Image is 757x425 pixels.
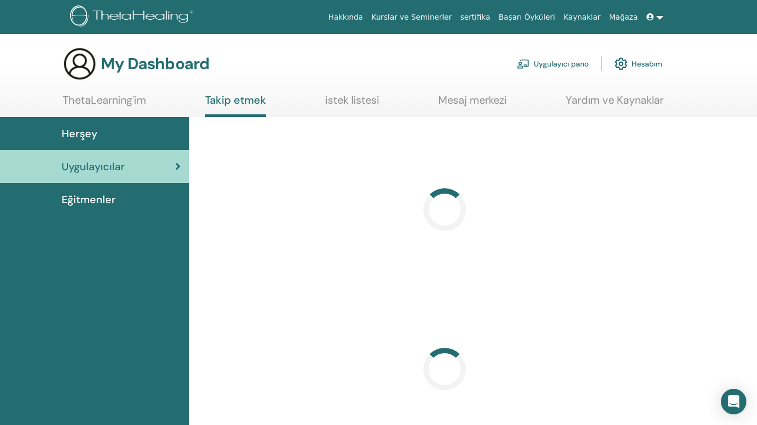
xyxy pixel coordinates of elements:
[325,94,379,114] a: istek listesi
[63,94,146,114] a: ThetaLearning'im
[495,7,559,27] a: Başarı Öyküleri
[324,7,368,27] a: Hakkında
[566,94,664,114] a: Yardım ve Kaynaklar
[438,94,507,114] a: Mesaj merkezi
[63,47,97,81] img: generic-user-icon.jpg
[721,389,746,414] div: Open Intercom Messenger
[62,191,116,207] span: Eğitmenler
[615,55,627,73] img: cog.svg
[559,7,605,27] a: Kaynaklar
[101,54,209,73] h3: My Dashboard
[456,7,494,27] a: sertifika
[517,59,530,69] img: chalkboard-teacher.svg
[517,52,589,76] a: Uygulayıcı pano
[205,94,266,117] a: Takip etmek
[62,159,125,174] span: Uygulayıcılar
[62,126,97,141] span: Herşey
[70,5,197,29] img: logo.png
[615,52,662,76] a: Hesabım
[605,7,642,27] a: Mağaza
[367,7,456,27] a: Kurslar ve Seminerler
